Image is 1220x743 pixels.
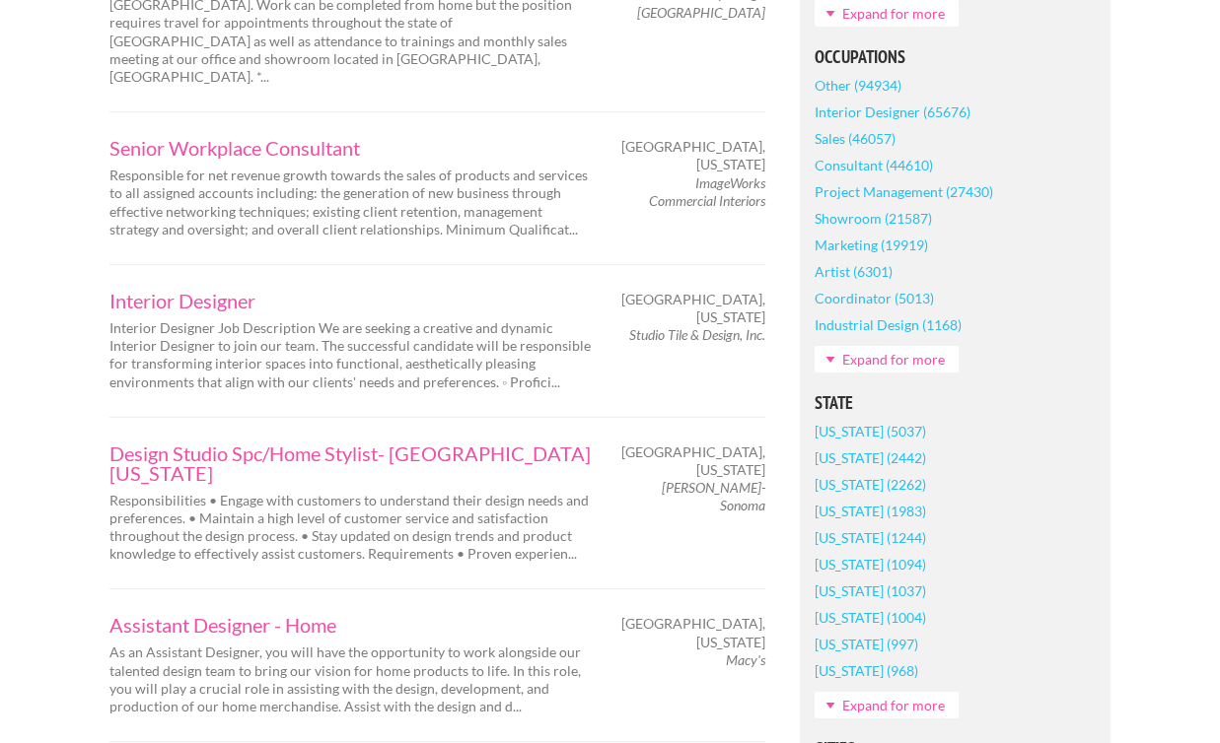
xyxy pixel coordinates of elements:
[109,138,593,158] a: Senior Workplace Consultant
[621,615,765,650] span: [GEOGRAPHIC_DATA], [US_STATE]
[815,692,959,718] a: Expand for more
[815,577,926,604] a: [US_STATE] (1037)
[815,258,893,285] a: Artist (6301)
[649,174,765,209] em: ImageWorks Commercial Interiors
[629,326,765,343] em: Studio Tile & Design, Inc.
[815,471,926,498] a: [US_STATE] (2262)
[815,178,993,205] a: Project Management (27430)
[815,205,932,232] a: Showroom (21587)
[109,643,593,715] p: As an Assistant Designer, you will have the opportunity to work alongside our talented design tea...
[815,524,926,551] a: [US_STATE] (1244)
[109,291,593,310] a: Interior Designer
[815,152,933,178] a: Consultant (44610)
[815,48,1096,66] h5: Occupations
[109,319,593,391] p: Interior Designer Job Description We are seeking a creative and dynamic Interior Designer to join...
[815,311,962,338] a: Industrial Design (1168)
[621,291,765,326] span: [GEOGRAPHIC_DATA], [US_STATE]
[815,346,959,372] a: Expand for more
[815,125,896,152] a: Sales (46057)
[815,604,926,631] a: [US_STATE] (1004)
[815,551,926,577] a: [US_STATE] (1094)
[815,657,918,684] a: [US_STATE] (968)
[109,443,593,483] a: Design Studio Spc/Home Stylist- [GEOGRAPHIC_DATA][US_STATE]
[815,285,934,311] a: Coordinator (5013)
[621,138,765,173] span: [GEOGRAPHIC_DATA], [US_STATE]
[815,394,1096,412] h5: State
[815,232,928,258] a: Marketing (19919)
[815,72,901,99] a: Other (94934)
[621,443,765,479] span: [GEOGRAPHIC_DATA], [US_STATE]
[815,498,926,524] a: [US_STATE] (1983)
[815,99,970,125] a: Interior Designer (65676)
[109,615,593,635] a: Assistant Designer - Home
[662,479,765,513] em: [PERSON_NAME]-Sonoma
[815,444,926,471] a: [US_STATE] (2442)
[815,631,918,657] a: [US_STATE] (997)
[815,418,926,444] a: [US_STATE] (5037)
[109,492,593,564] p: Responsibilities • Engage with customers to understand their design needs and preferences. • Main...
[726,651,765,668] em: Macy's
[109,167,593,238] p: Responsible for net revenue growth towards the sales of products and services to all assigned acc...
